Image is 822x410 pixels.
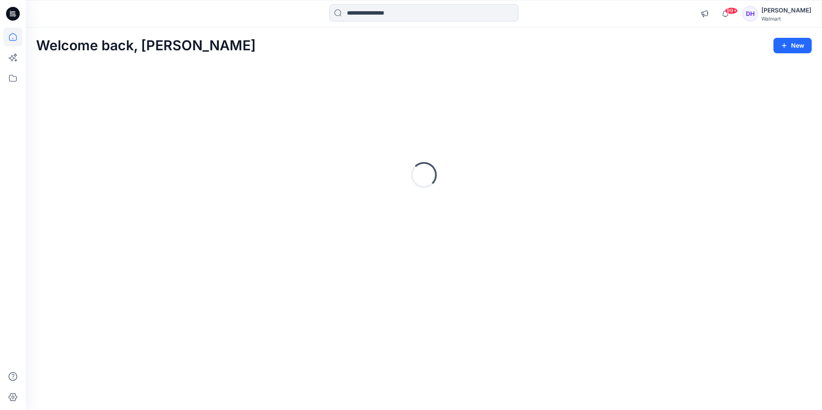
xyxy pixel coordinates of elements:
[742,6,758,21] div: DH
[725,7,738,14] span: 99+
[773,38,812,53] button: New
[36,38,256,54] h2: Welcome back, [PERSON_NAME]
[761,5,811,15] div: [PERSON_NAME]
[761,15,811,22] div: Walmart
